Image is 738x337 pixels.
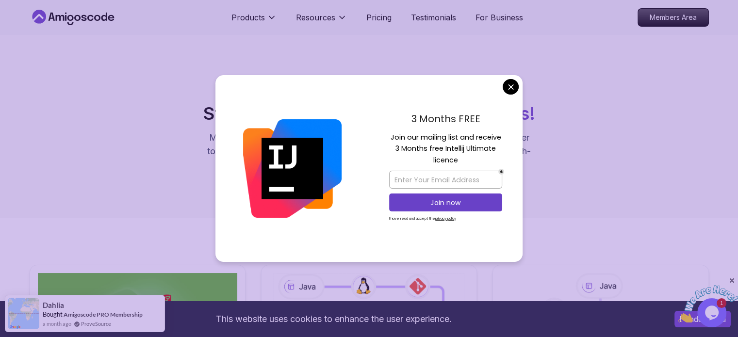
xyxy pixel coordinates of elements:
[231,12,265,23] p: Products
[203,104,535,123] h2: Start with our
[231,12,277,31] button: Products
[638,9,708,26] p: Members Area
[296,12,335,23] p: Resources
[638,8,709,27] a: Members Area
[476,12,523,23] a: For Business
[8,298,39,329] img: provesource social proof notification image
[64,311,143,318] a: Amigoscode PRO Membership
[296,12,347,31] button: Resources
[206,131,532,172] p: Master in-demand tech skills with our proven learning roadmaps. From beginner to expert, follow s...
[81,320,111,328] a: ProveSource
[43,310,63,318] span: Bought
[678,276,738,322] iframe: chat widget
[674,311,731,327] button: Accept cookies
[43,320,71,328] span: a month ago
[366,12,392,23] a: Pricing
[43,301,64,309] span: Dahlia
[411,12,456,23] a: Testimonials
[7,308,660,330] div: This website uses cookies to enhance the user experience.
